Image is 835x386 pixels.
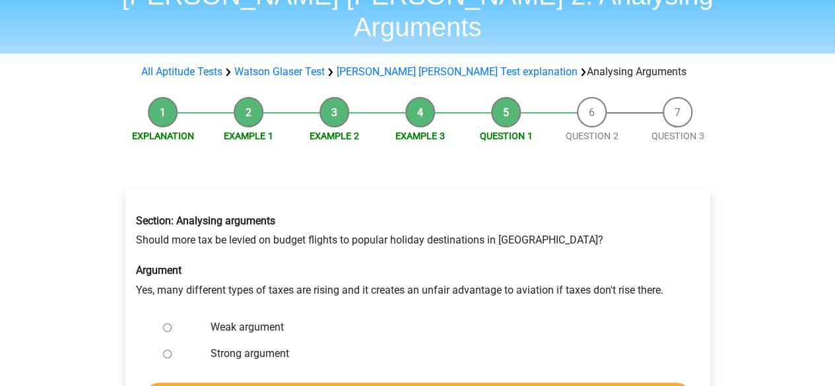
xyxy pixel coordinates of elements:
div: Should more tax be levied on budget flights to popular holiday destinations in [GEOGRAPHIC_DATA]?... [126,204,710,308]
label: Strong argument [211,346,667,362]
label: Weak argument [211,319,667,335]
div: Analysing Arguments [136,64,700,80]
h6: Argument [136,264,700,276]
a: Example 2 [310,131,359,141]
h6: Section: Analysing arguments [136,214,700,227]
a: Explanation [132,131,194,141]
a: All Aptitude Tests [141,65,222,78]
a: Example 3 [395,131,445,141]
a: Question 1 [480,131,533,141]
a: Question 3 [651,131,704,141]
a: Watson Glaser Test [234,65,325,78]
a: [PERSON_NAME] [PERSON_NAME] Test explanation [337,65,578,78]
a: Question 2 [566,131,618,141]
a: Example 1 [224,131,273,141]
